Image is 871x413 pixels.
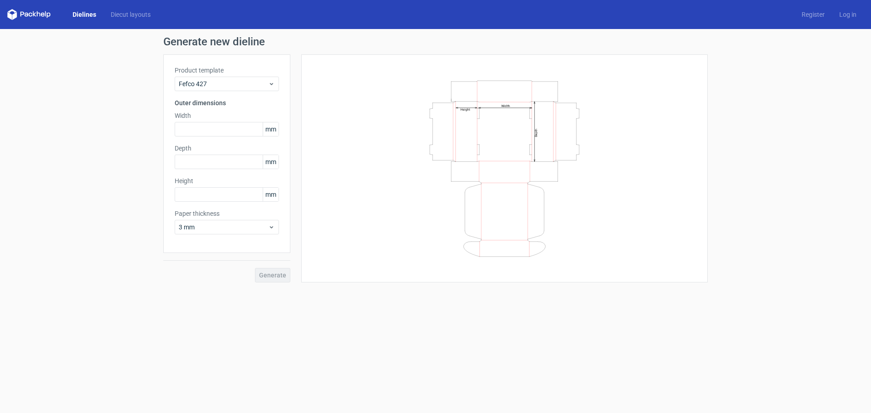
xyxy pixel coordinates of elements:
text: Width [501,103,510,107]
label: Depth [175,144,279,153]
a: Dielines [65,10,103,19]
text: Height [460,107,470,111]
a: Log in [832,10,864,19]
a: Diecut layouts [103,10,158,19]
text: Depth [534,128,538,136]
span: 3 mm [179,223,268,232]
h3: Outer dimensions [175,98,279,107]
span: mm [263,155,279,169]
span: mm [263,122,279,136]
span: Fefco 427 [179,79,268,88]
label: Paper thickness [175,209,279,218]
label: Height [175,176,279,185]
span: mm [263,188,279,201]
h1: Generate new dieline [163,36,708,47]
label: Width [175,111,279,120]
a: Register [794,10,832,19]
label: Product template [175,66,279,75]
